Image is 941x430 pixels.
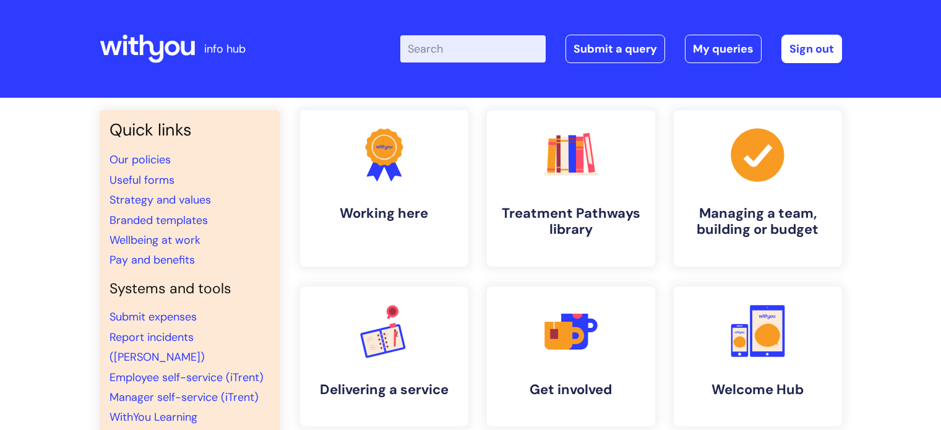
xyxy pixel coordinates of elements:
a: Wellbeing at work [110,233,200,247]
a: Strategy and values [110,192,211,207]
h3: Quick links [110,120,270,140]
h4: Managing a team, building or budget [684,205,832,238]
a: Working here [300,110,468,267]
h4: Systems and tools [110,280,270,298]
a: Delivering a service [300,286,468,426]
input: Search [400,35,546,62]
a: Welcome Hub [674,286,842,426]
div: | - [400,35,842,63]
a: Submit a query [565,35,665,63]
a: Submit expenses [110,309,197,324]
a: Get involved [487,286,655,426]
a: Report incidents ([PERSON_NAME]) [110,330,205,364]
h4: Get involved [497,382,645,398]
h4: Delivering a service [310,382,458,398]
a: Managing a team, building or budget [674,110,842,267]
a: My queries [685,35,762,63]
h4: Treatment Pathways library [497,205,645,238]
a: Treatment Pathways library [487,110,655,267]
a: Branded templates [110,213,208,228]
a: Our policies [110,152,171,167]
h4: Working here [310,205,458,221]
a: Employee self-service (iTrent) [110,370,264,385]
a: Pay and benefits [110,252,195,267]
a: Useful forms [110,173,174,187]
a: Manager self-service (iTrent) [110,390,259,405]
a: WithYou Learning [110,410,197,424]
h4: Welcome Hub [684,382,832,398]
p: info hub [204,39,246,59]
a: Sign out [781,35,842,63]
